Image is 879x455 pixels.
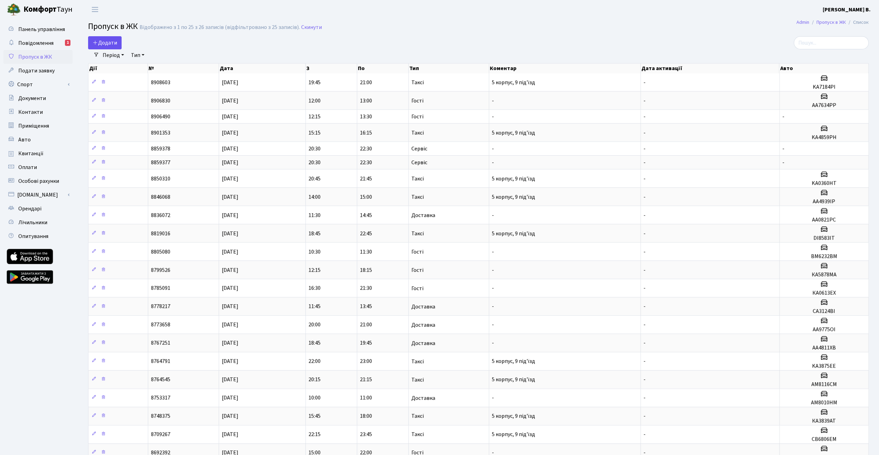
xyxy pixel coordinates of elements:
[643,376,646,384] span: -
[492,193,535,201] span: 5 корпус, 9 під'їзд
[643,248,646,256] span: -
[411,377,424,383] span: Таксі
[151,248,170,256] span: 8805080
[782,271,866,278] h5: КА5878МА
[219,63,306,73] th: Дата
[360,266,372,274] span: 18:15
[643,145,646,152] span: -
[151,321,170,329] span: 8773658
[823,6,871,14] a: [PERSON_NAME] В.
[88,20,138,32] span: Пропуск в ЖК
[148,63,219,73] th: №
[782,399,866,406] h5: АМ8010НМ
[222,145,238,152] span: [DATE]
[100,49,127,61] a: Період
[411,340,435,346] span: Доставка
[308,193,321,201] span: 14:00
[360,113,372,120] span: 13:30
[151,230,170,237] span: 8819016
[151,113,170,120] span: 8906490
[151,303,170,310] span: 8778217
[360,412,372,420] span: 18:00
[18,164,37,171] span: Оплати
[796,19,809,26] a: Admin
[151,394,170,402] span: 8753317
[492,113,494,120] span: -
[492,211,494,219] span: -
[782,84,866,90] h5: KA7184PI
[643,79,646,86] span: -
[411,267,423,273] span: Гості
[3,78,73,91] a: Спорт
[411,322,435,328] span: Доставка
[492,145,494,152] span: -
[308,376,321,384] span: 20:15
[360,339,372,347] span: 19:45
[411,286,423,291] span: Гості
[23,4,73,16] span: Таун
[18,150,44,157] span: Квитанції
[140,24,300,31] div: Відображено з 1 по 25 з 26 записів (відфільтровано з 25 записів).
[782,180,866,187] h5: KA0360HT
[7,3,21,17] img: logo.png
[782,363,866,369] h5: KA3875EE
[360,211,372,219] span: 14:45
[411,98,423,103] span: Гості
[782,134,866,141] h5: KA4859PH
[222,394,238,402] span: [DATE]
[360,376,372,384] span: 21:15
[782,308,866,315] h5: CA3124BI
[301,24,322,31] a: Скинути
[411,114,423,119] span: Гості
[643,97,646,105] span: -
[308,303,321,310] span: 11:45
[492,97,494,105] span: -
[492,129,535,137] span: 5 корпус, 9 під'їзд
[782,381,866,388] h5: AM8116CM
[411,212,435,218] span: Доставка
[222,113,238,120] span: [DATE]
[643,412,646,420] span: -
[492,339,494,347] span: -
[360,79,372,86] span: 21:00
[222,303,238,310] span: [DATE]
[411,80,424,85] span: Таксі
[23,4,57,15] b: Комфорт
[306,63,357,73] th: З
[360,394,372,402] span: 11:00
[308,129,321,137] span: 15:15
[308,358,321,365] span: 22:00
[222,412,238,420] span: [DATE]
[151,129,170,137] span: 8901353
[816,19,846,26] a: Пропуск в ЖК
[360,431,372,438] span: 23:45
[782,159,784,166] span: -
[492,230,535,237] span: 5 корпус, 9 під'їзд
[222,97,238,105] span: [DATE]
[222,376,238,384] span: [DATE]
[643,431,646,438] span: -
[222,358,238,365] span: [DATE]
[643,285,646,292] span: -
[411,231,424,236] span: Таксі
[151,145,170,152] span: 8859378
[492,79,535,86] span: 5 корпус, 9 під'їзд
[411,146,427,151] span: Сервіс
[779,63,868,73] th: Авто
[222,129,238,137] span: [DATE]
[643,358,646,365] span: -
[411,304,435,309] span: Доставка
[308,431,321,438] span: 22:15
[222,266,238,274] span: [DATE]
[151,97,170,105] span: 8906830
[308,113,321,120] span: 12:15
[308,230,321,237] span: 18:45
[643,193,646,201] span: -
[782,345,866,351] h5: АА4811ХВ
[3,174,73,188] a: Особові рахунки
[308,412,321,420] span: 15:45
[492,159,494,166] span: -
[88,36,122,49] a: Додати
[3,105,73,119] a: Контакти
[492,248,494,256] span: -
